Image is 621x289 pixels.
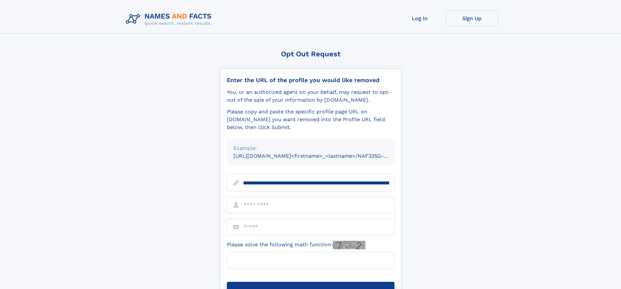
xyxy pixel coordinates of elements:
[233,153,407,159] small: [URL][DOMAIN_NAME]<firstname>_<lastname>/NAF325G-xxxxxxxx
[227,241,365,249] label: Please solve the following math function:
[227,108,394,131] div: Please copy and paste the specific profile page URL on [DOMAIN_NAME] you want removed into the Pr...
[394,10,446,26] a: Log In
[227,88,394,104] div: You, or an authorized agent on your behalf, may request to opt-out of the sale of your informatio...
[123,10,217,28] img: Logo Names and Facts
[446,10,498,26] a: Sign Up
[227,77,394,84] div: Enter the URL of the profile you would like removed
[233,144,388,152] div: Example:
[220,50,401,58] div: Opt Out Request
